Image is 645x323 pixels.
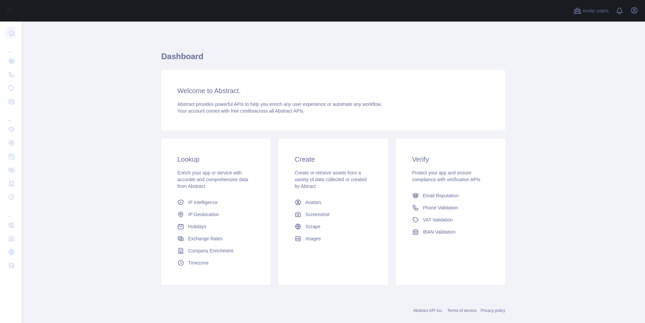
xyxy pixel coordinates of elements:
a: VAT Validation [410,214,492,226]
a: IP Geolocation [175,208,257,220]
h3: Welcome to Abstract. [177,86,489,95]
a: Screenshot [292,208,374,220]
span: Holidays [188,223,206,230]
span: IP Intelligence [188,199,218,206]
a: Abstract API Inc. [414,308,443,313]
span: Create or retrieve assets from a variety of data collected or created by Abtract [295,170,367,189]
h3: Verify [412,155,489,164]
span: Scrape [305,223,320,230]
a: Phone Validation [410,202,492,214]
span: Avatars [305,199,321,206]
a: IBAN Validation [410,226,492,238]
span: IBAN Validation [423,229,456,235]
h1: Dashboard [161,51,505,67]
h3: Create [295,155,372,164]
div: ... [5,204,16,218]
span: VAT Validation [423,216,453,223]
span: IP Geolocation [188,211,219,218]
a: Exchange Rates [175,233,257,245]
a: Avatars [292,196,374,208]
a: Holidays [175,220,257,233]
a: Timezone [175,257,257,269]
a: Company Enrichment [175,245,257,257]
a: Images [292,233,374,245]
a: Email Reputation [410,190,492,202]
span: Phone Validation [423,204,458,211]
button: Invite users [572,5,610,16]
span: free credits [231,108,254,114]
span: Abstract provides powerful APIs to help you enrich any user experience or automate any workflow. [177,102,382,107]
div: ... [5,40,16,54]
div: ... [5,109,16,122]
span: Images [305,235,321,242]
span: Exchange Rates [188,235,223,242]
h3: Lookup [177,155,254,164]
a: Scrape [292,220,374,233]
span: Timezone [188,259,209,266]
span: Protect your app and ensure compliance with verification APIs [412,170,480,182]
span: Email Reputation [423,192,459,199]
a: Privacy policy [481,308,505,313]
span: Screenshot [305,211,329,218]
span: Company Enrichment [188,247,233,254]
a: IP Intelligence [175,196,257,208]
span: Enrich your app or service with accurate and comprehensive data from Abstract [177,170,248,189]
span: Your account comes with across all Abstract APIs. [177,108,304,114]
a: Terms of service [447,308,476,313]
span: Invite users [583,7,609,15]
